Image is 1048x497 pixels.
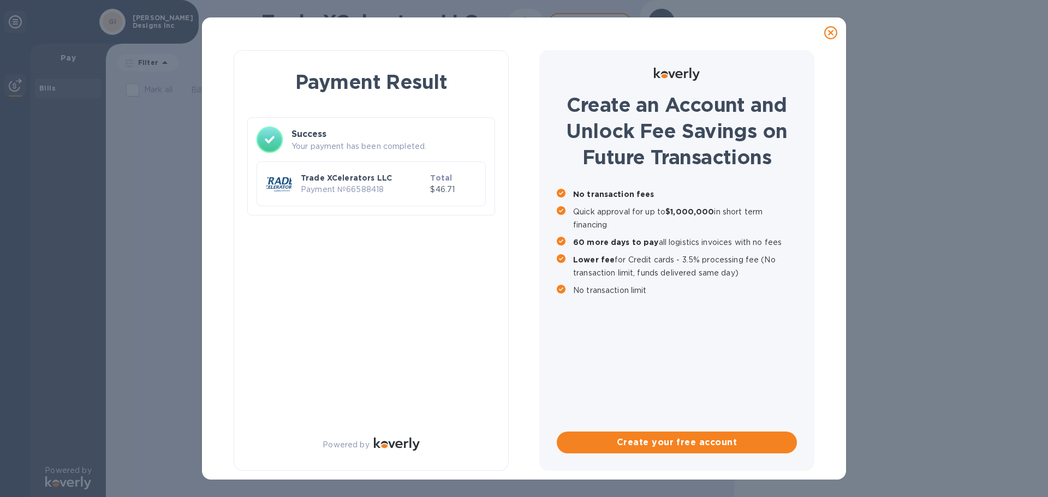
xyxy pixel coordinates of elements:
b: 60 more days to pay [573,238,659,247]
p: all logistics invoices with no fees [573,236,797,249]
p: Your payment has been completed. [291,141,486,152]
h1: Create an Account and Unlock Fee Savings on Future Transactions [557,92,797,170]
p: Quick approval for up to in short term financing [573,205,797,231]
b: Lower fee [573,255,615,264]
b: $1,000,000 [665,207,714,216]
p: for Credit cards - 3.5% processing fee (No transaction limit, funds delivered same day) [573,253,797,279]
p: Trade XCelerators LLC [301,172,426,183]
span: Create your free account [565,436,788,449]
p: Powered by [323,439,369,451]
img: Logo [374,438,420,451]
h3: Success [291,128,486,141]
b: Total [430,173,452,182]
p: $46.71 [430,184,477,195]
b: No transaction fees [573,190,654,199]
h1: Payment Result [252,68,491,95]
p: Payment № 66588418 [301,184,426,195]
img: Logo [654,68,700,81]
p: No transaction limit [573,284,797,297]
button: Create your free account [557,432,797,453]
